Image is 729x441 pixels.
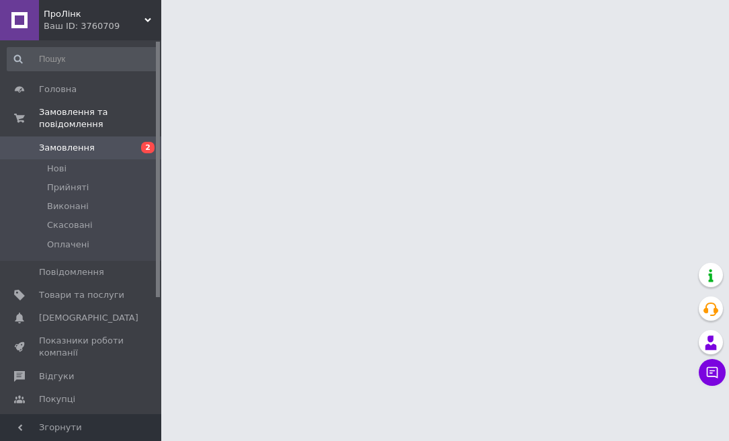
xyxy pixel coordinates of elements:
[39,312,138,324] span: [DEMOGRAPHIC_DATA]
[47,239,89,251] span: Оплачені
[44,20,161,32] div: Ваш ID: 3760709
[39,335,124,359] span: Показники роботи компанії
[39,106,161,130] span: Замовлення та повідомлення
[141,142,155,153] span: 2
[7,47,159,71] input: Пошук
[47,163,67,175] span: Нові
[39,266,104,278] span: Повідомлення
[47,182,89,194] span: Прийняті
[699,359,726,386] button: Чат з покупцем
[39,83,77,95] span: Головна
[39,142,95,154] span: Замовлення
[39,393,75,405] span: Покупці
[47,219,93,231] span: Скасовані
[39,289,124,301] span: Товари та послуги
[47,200,89,212] span: Виконані
[39,370,74,383] span: Відгуки
[44,8,144,20] span: ПроЛінк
